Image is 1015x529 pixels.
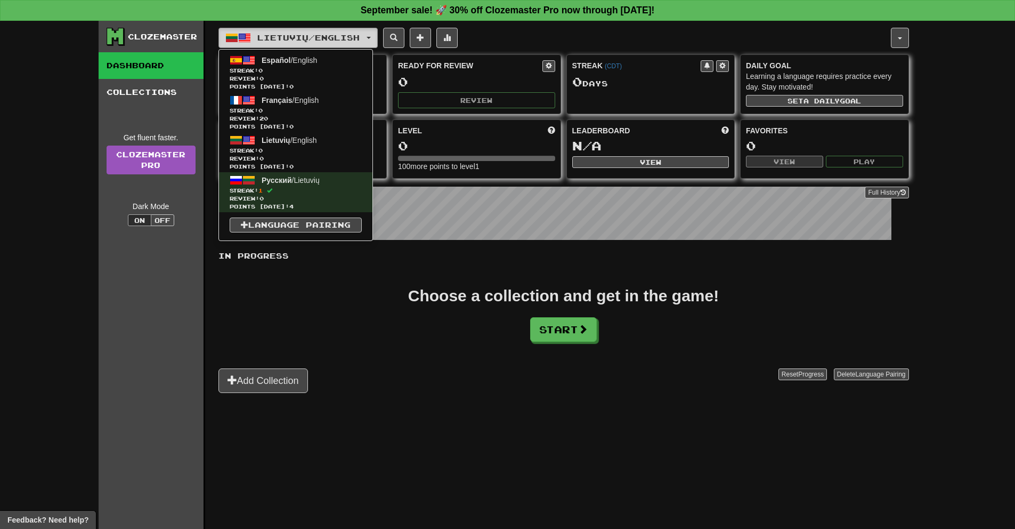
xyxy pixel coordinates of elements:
[746,71,903,92] div: Learning a language requires practice every day. Stay motivated!
[99,79,204,106] a: Collections
[398,161,555,172] div: 100 more points to level 1
[746,139,903,153] div: 0
[262,56,317,65] span: / English
[572,156,729,168] button: View
[548,125,555,136] span: Score more points to level up
[230,115,362,123] span: Review: 20
[7,515,88,525] span: Open feedback widget
[436,28,458,48] button: More stats
[410,28,431,48] button: Add sentence to collection
[398,92,555,108] button: Review
[530,317,597,342] button: Start
[230,75,362,83] span: Review: 0
[834,368,909,380] button: DeleteLanguage Pairing
[383,28,404,48] button: Search sentences
[398,139,555,153] div: 0
[865,187,908,198] button: Full History
[746,156,823,167] button: View
[605,62,622,70] a: (CDT)
[262,56,290,65] span: Español
[219,52,372,92] a: Español/EnglishStreak:0 Review:0Points [DATE]:0
[746,125,903,136] div: Favorites
[803,97,840,105] span: a daily
[258,107,263,114] span: 0
[798,371,824,378] span: Progress
[572,75,729,89] div: Day s
[262,96,293,105] span: Français
[778,368,827,380] button: ResetProgress
[218,368,308,393] button: Add Collection
[128,214,151,226] button: On
[230,123,362,131] span: Points [DATE]: 0
[262,136,316,145] span: / English
[107,146,196,174] a: ClozemasterPro
[230,203,362,211] span: Points [DATE]: 4
[262,176,320,185] span: / Lietuvių
[258,187,263,194] span: 1
[230,147,362,155] span: Streak:
[230,187,362,195] span: Streak:
[398,60,542,71] div: Ready for Review
[107,201,196,212] div: Dark Mode
[398,75,555,89] div: 0
[219,132,372,172] a: Lietuvių/EnglishStreak:0 Review:0Points [DATE]:0
[408,288,719,304] div: Choose a collection and get in the game!
[826,156,903,167] button: Play
[746,95,903,107] button: Seta dailygoal
[128,31,197,42] div: Clozemaster
[257,33,360,42] span: Lietuvių / English
[361,5,655,15] strong: September sale! 🚀 30% off Clozemaster Pro now through [DATE]!
[262,176,292,185] span: Русский
[151,214,174,226] button: Off
[572,125,630,136] span: Leaderboard
[398,125,422,136] span: Level
[230,218,362,233] a: Language Pairing
[572,74,582,89] span: 0
[230,83,362,91] span: Points [DATE]: 0
[230,67,362,75] span: Streak:
[262,136,290,145] span: Lietuvių
[107,132,196,143] div: Get fluent faster.
[230,107,362,115] span: Streak:
[258,67,263,74] span: 0
[230,155,362,163] span: Review: 0
[219,92,372,132] a: Français/EnglishStreak:0 Review:20Points [DATE]:0
[230,195,362,203] span: Review: 0
[721,125,729,136] span: This week in points, UTC
[746,60,903,71] div: Daily Goal
[218,251,909,261] p: In Progress
[855,371,905,378] span: Language Pairing
[262,96,319,105] span: / English
[258,147,263,154] span: 0
[99,52,204,79] a: Dashboard
[219,172,372,212] a: Русский/LietuviųStreak:1 Review:0Points [DATE]:4
[572,138,602,153] span: N/A
[230,163,362,171] span: Points [DATE]: 0
[572,60,701,71] div: Streak
[218,28,378,48] button: Lietuvių/English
